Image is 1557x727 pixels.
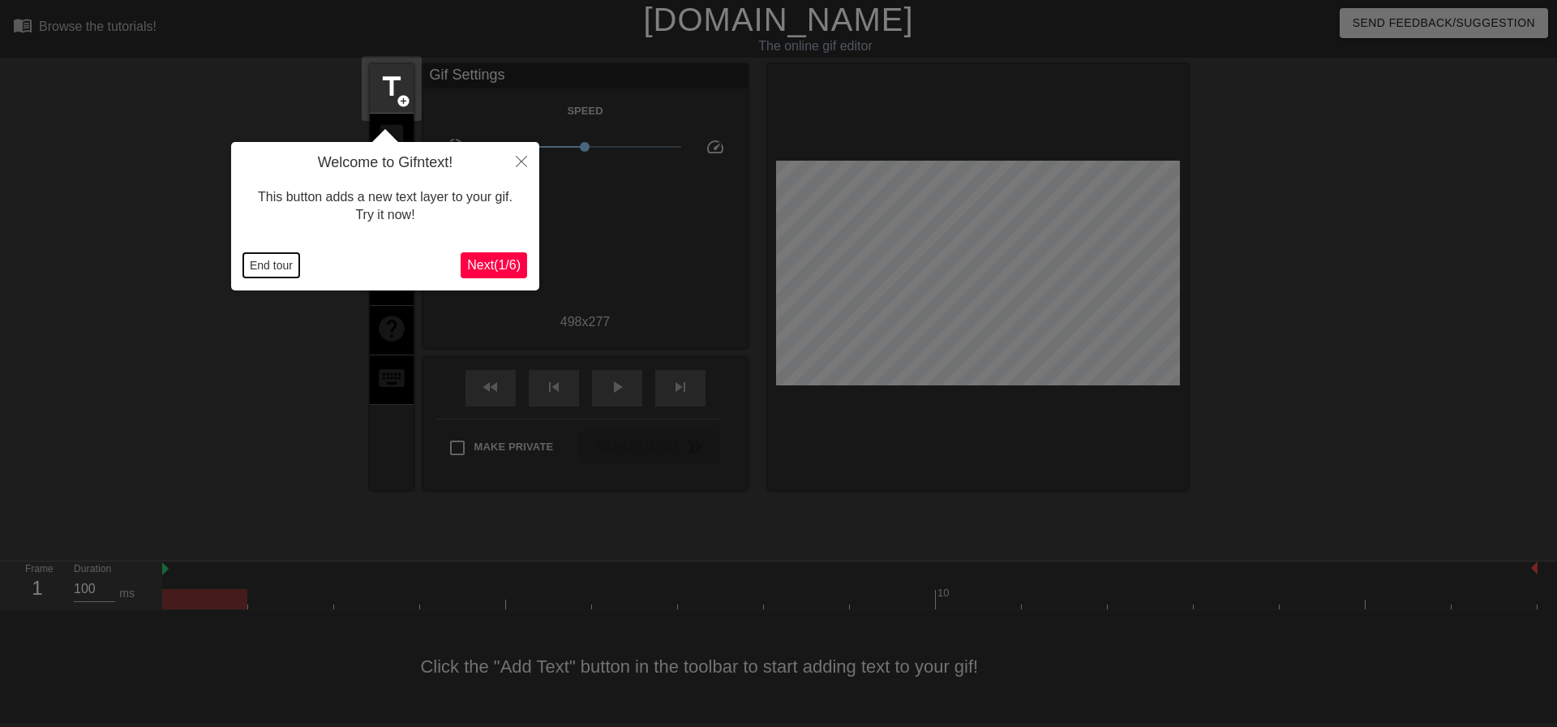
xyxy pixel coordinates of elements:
div: This button adds a new text layer to your gif. Try it now! [243,172,527,241]
h4: Welcome to Gifntext! [243,154,527,172]
button: End tour [243,253,299,277]
button: Close [504,142,539,179]
button: Next [461,252,527,278]
span: Next ( 1 / 6 ) [467,258,521,272]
